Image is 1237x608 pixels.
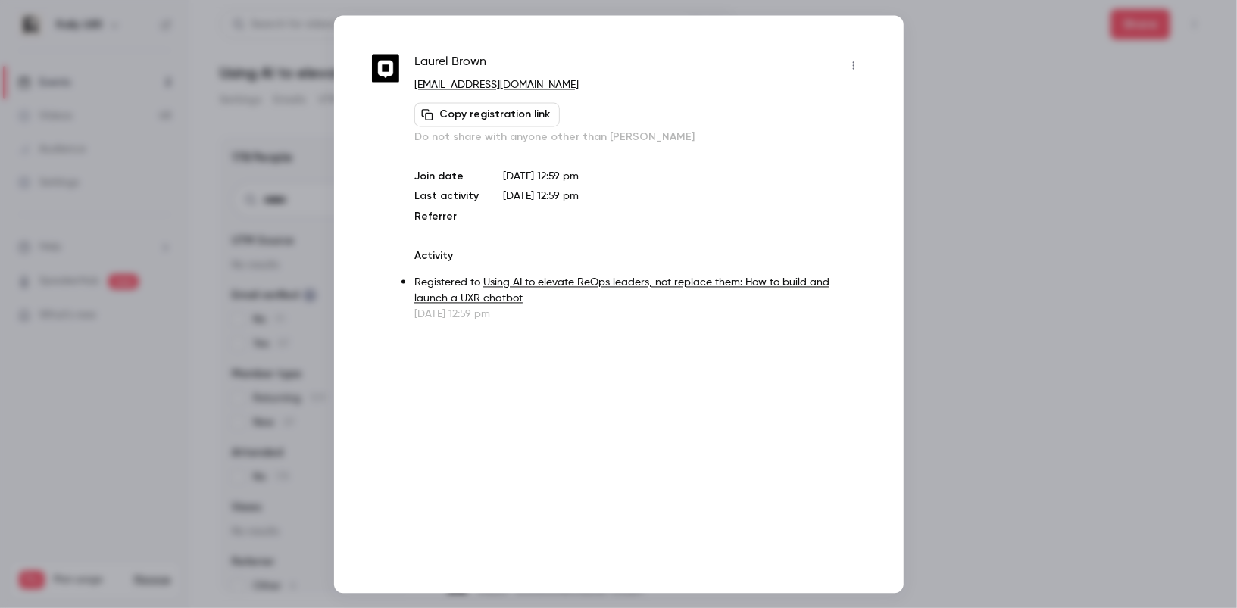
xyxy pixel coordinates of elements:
[414,102,560,126] button: Copy registration link
[414,53,486,77] span: Laurel Brown
[414,277,829,304] a: Using AI to elevate ReOps leaders, not replace them: How to build and launch a UXR chatbot
[414,275,865,307] p: Registered to
[503,191,579,201] span: [DATE] 12:59 pm
[503,169,865,184] p: [DATE] 12:59 pm
[372,55,400,83] img: dscout.com
[414,248,865,263] p: Activity
[414,169,479,184] p: Join date
[414,129,865,145] p: Do not share with anyone other than [PERSON_NAME]
[414,209,479,224] p: Referrer
[414,307,865,322] p: [DATE] 12:59 pm
[414,80,579,90] a: [EMAIL_ADDRESS][DOMAIN_NAME]
[414,189,479,204] p: Last activity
